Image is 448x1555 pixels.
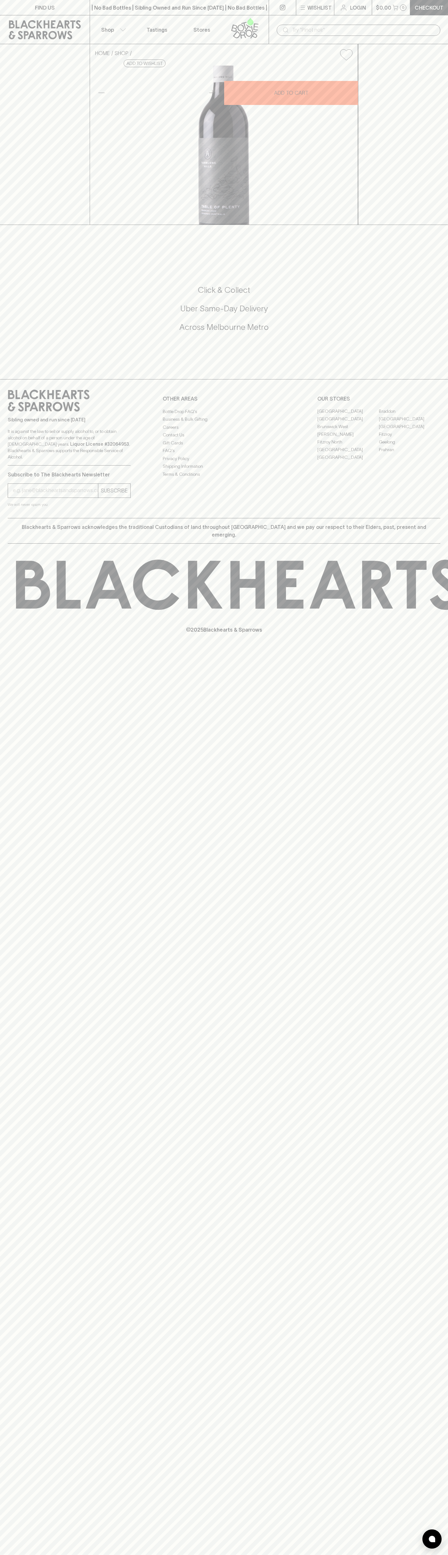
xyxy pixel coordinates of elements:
[8,322,440,332] h5: Across Melbourne Metro
[163,395,286,403] p: OTHER AREAS
[292,25,435,35] input: Try "Pinot noir"
[317,415,379,423] a: [GEOGRAPHIC_DATA]
[95,50,110,56] a: HOME
[163,439,286,447] a: Gift Cards
[317,454,379,461] a: [GEOGRAPHIC_DATA]
[12,523,436,538] p: Blackhearts & Sparrows acknowledges the traditional Custodians of land throughout [GEOGRAPHIC_DAT...
[317,395,440,403] p: OUR STORES
[317,446,379,454] a: [GEOGRAPHIC_DATA]
[163,447,286,455] a: FAQ's
[134,15,179,44] a: Tastings
[350,4,366,12] p: Login
[124,60,166,67] button: Add to wishlist
[379,438,440,446] a: Geelong
[179,15,224,44] a: Stores
[101,487,128,494] p: SUBSCRIBE
[317,423,379,431] a: Brunswick West
[193,26,210,34] p: Stores
[115,50,128,56] a: SHOP
[402,6,404,9] p: 0
[101,26,114,34] p: Shop
[163,470,286,478] a: Terms & Conditions
[163,423,286,431] a: Careers
[317,408,379,415] a: [GEOGRAPHIC_DATA]
[163,416,286,423] a: Business & Bulk Gifting
[8,428,131,460] p: It is against the law to sell or supply alcohol to, or to obtain alcohol on behalf of a person un...
[274,89,308,97] p: ADD TO CART
[8,303,440,314] h5: Uber Same-Day Delivery
[163,455,286,462] a: Privacy Policy
[163,408,286,415] a: Bottle Drop FAQ's
[90,15,135,44] button: Shop
[379,431,440,438] a: Fitzroy
[379,423,440,431] a: [GEOGRAPHIC_DATA]
[70,442,129,447] strong: Liquor License #32064953
[338,47,355,63] button: Add to wishlist
[90,66,358,225] img: 37269.png
[163,431,286,439] a: Contact Us
[224,81,358,105] button: ADD TO CART
[35,4,55,12] p: FIND US
[415,4,444,12] p: Checkout
[376,4,391,12] p: $0.00
[8,501,131,508] p: We will never spam you
[163,463,286,470] a: Shipping Information
[8,259,440,366] div: Call to action block
[8,417,131,423] p: Sibling owned and run since [DATE]
[8,471,131,478] p: Subscribe to The Blackhearts Newsletter
[379,415,440,423] a: [GEOGRAPHIC_DATA]
[98,484,130,498] button: SUBSCRIBE
[147,26,167,34] p: Tastings
[379,408,440,415] a: Braddon
[379,446,440,454] a: Prahran
[317,431,379,438] a: [PERSON_NAME]
[317,438,379,446] a: Fitzroy North
[307,4,332,12] p: Wishlist
[8,285,440,295] h5: Click & Collect
[13,485,98,496] input: e.g. jane@blackheartsandsparrows.com.au
[429,1536,435,1542] img: bubble-icon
